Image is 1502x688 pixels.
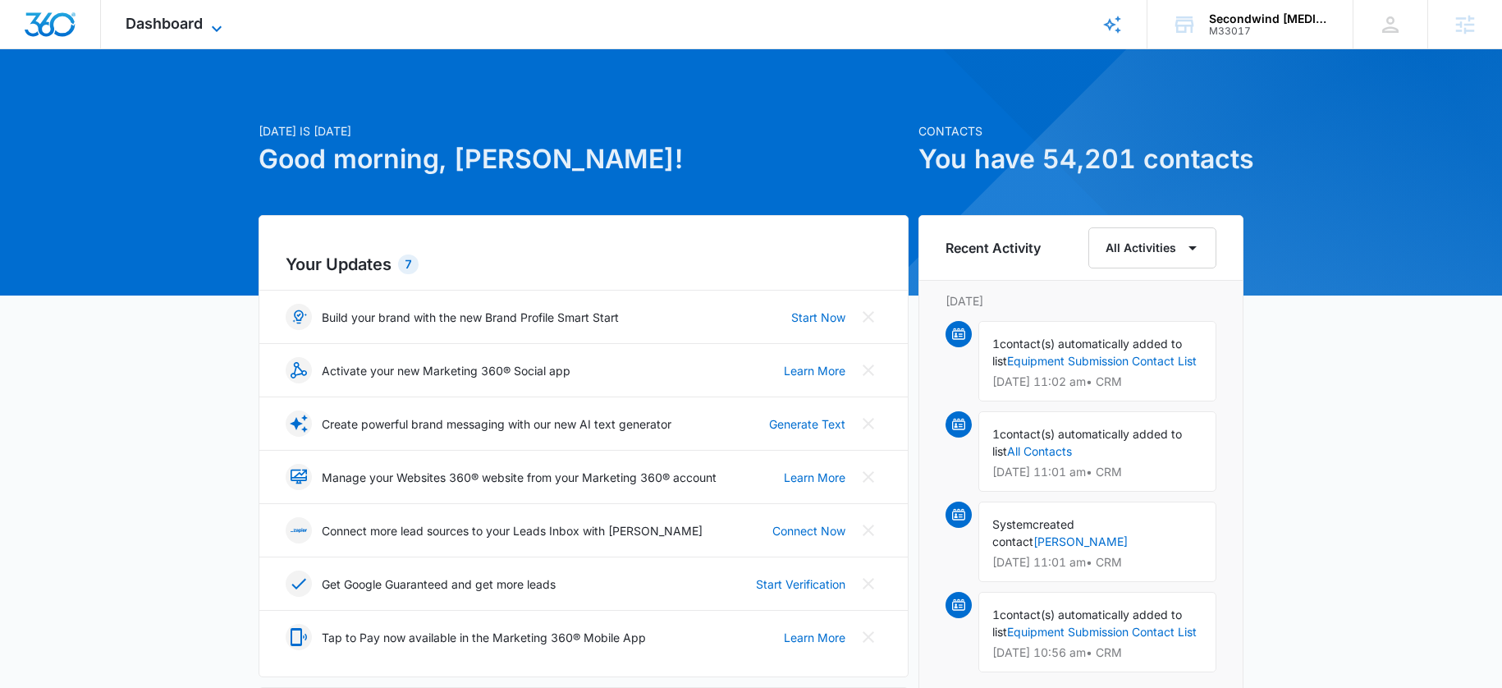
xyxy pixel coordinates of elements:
a: Equipment Submission Contact List [1007,354,1197,368]
span: contact(s) automatically added to list [992,608,1182,639]
p: [DATE] 11:01 am • CRM [992,557,1202,568]
button: Close [855,304,882,330]
button: Close [855,464,882,490]
button: Close [855,624,882,650]
span: 1 [992,427,1000,441]
a: [PERSON_NAME] [1033,534,1128,548]
p: [DATE] 11:02 am • CRM [992,376,1202,388]
p: Get Google Guaranteed and get more leads [322,576,556,593]
a: Start Verification [756,576,845,593]
div: 7 [398,255,419,274]
p: [DATE] is [DATE] [259,122,909,140]
a: Learn More [784,629,845,646]
button: Close [855,517,882,544]
span: System [992,517,1033,531]
span: 1 [992,608,1000,621]
p: Connect more lead sources to your Leads Inbox with [PERSON_NAME] [322,522,703,539]
span: created contact [992,517,1074,548]
div: account name [1209,12,1329,25]
span: 1 [992,337,1000,351]
h6: Recent Activity [946,238,1041,258]
span: Dashboard [126,15,203,32]
p: [DATE] [946,292,1216,310]
button: Close [855,571,882,597]
p: [DATE] 11:01 am • CRM [992,466,1202,478]
span: contact(s) automatically added to list [992,337,1182,368]
h2: Your Updates [286,252,882,277]
p: [DATE] 10:56 am • CRM [992,647,1202,658]
a: Equipment Submission Contact List [1007,625,1197,639]
p: Tap to Pay now available in the Marketing 360® Mobile App [322,629,646,646]
p: Build your brand with the new Brand Profile Smart Start [322,309,619,326]
span: contact(s) automatically added to list [992,427,1182,458]
button: All Activities [1088,227,1216,268]
button: Close [855,411,882,437]
a: Learn More [784,362,845,379]
a: Learn More [784,469,845,486]
div: account id [1209,25,1329,37]
p: Manage your Websites 360® website from your Marketing 360® account [322,469,717,486]
p: Activate your new Marketing 360® Social app [322,362,570,379]
h1: You have 54,201 contacts [918,140,1243,179]
a: Start Now [791,309,845,326]
button: Close [855,357,882,383]
a: Connect Now [772,522,845,539]
h1: Good morning, [PERSON_NAME]! [259,140,909,179]
p: Create powerful brand messaging with our new AI text generator [322,415,671,433]
a: Generate Text [769,415,845,433]
p: Contacts [918,122,1243,140]
a: All Contacts [1007,444,1072,458]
